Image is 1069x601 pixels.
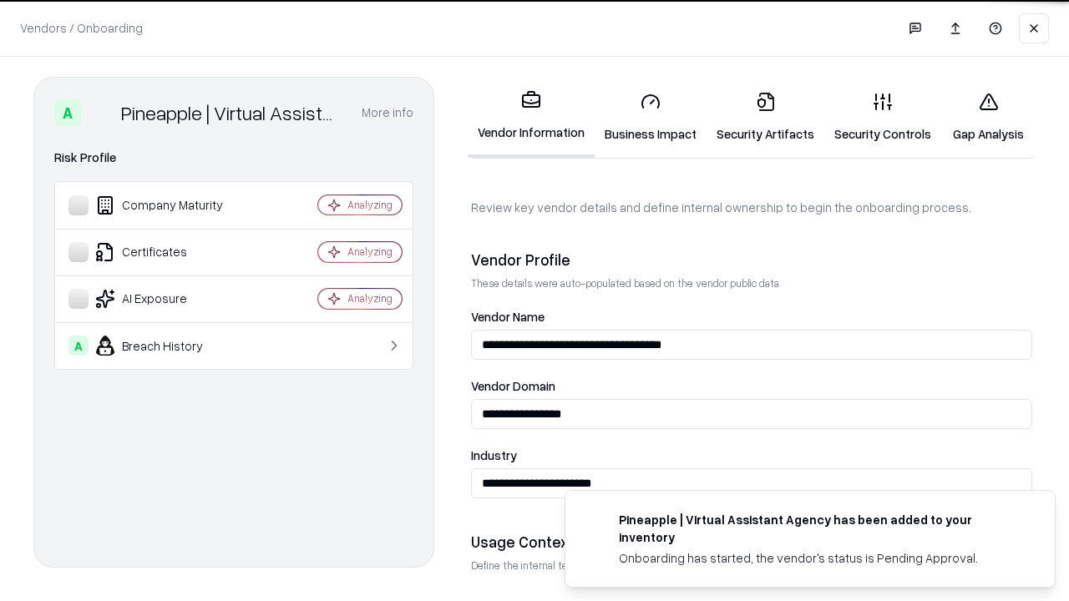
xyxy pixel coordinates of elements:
[471,558,1032,573] p: Define the internal team and reason for using this vendor. This helps assess business relevance a...
[468,77,595,158] a: Vendor Information
[347,291,393,306] div: Analyzing
[68,336,268,356] div: Breach History
[68,289,268,309] div: AI Exposure
[595,78,707,156] a: Business Impact
[471,311,1032,323] label: Vendor Name
[347,245,393,259] div: Analyzing
[68,336,89,356] div: A
[20,19,143,37] p: Vendors / Onboarding
[362,98,413,128] button: More info
[68,242,268,262] div: Certificates
[54,148,413,168] div: Risk Profile
[471,199,1032,216] p: Review key vendor details and define internal ownership to begin the onboarding process.
[619,511,1015,546] div: Pineapple | Virtual Assistant Agency has been added to your inventory
[707,78,824,156] a: Security Artifacts
[68,195,268,215] div: Company Maturity
[941,78,1036,156] a: Gap Analysis
[824,78,941,156] a: Security Controls
[54,99,81,126] div: A
[471,276,1032,290] p: These details were auto-populated based on the vendor public data
[471,250,1032,270] div: Vendor Profile
[471,532,1032,552] div: Usage Context
[121,99,342,126] div: Pineapple | Virtual Assistant Agency
[347,198,393,212] div: Analyzing
[619,549,1015,567] div: Onboarding has started, the vendor's status is Pending Approval.
[471,380,1032,392] label: Vendor Domain
[88,99,114,126] img: Pineapple | Virtual Assistant Agency
[471,449,1032,462] label: Industry
[585,511,605,531] img: trypineapple.com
